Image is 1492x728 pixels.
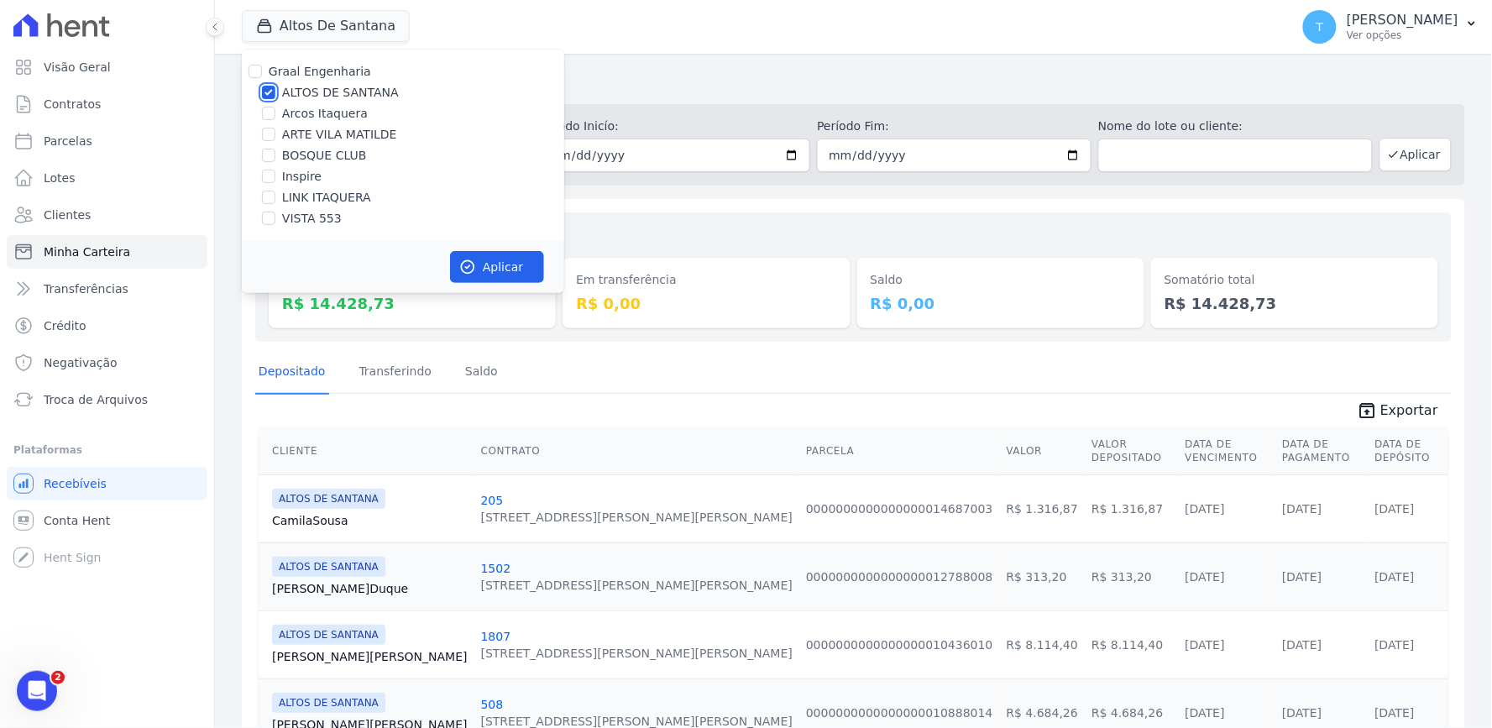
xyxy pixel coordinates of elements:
a: [DATE] [1282,502,1322,516]
a: [DATE] [1186,706,1225,720]
a: 508 [481,698,504,711]
a: Transferindo [356,351,436,395]
span: Lotes [44,170,76,186]
button: Aplicar [1379,138,1452,171]
a: [DATE] [1282,570,1322,584]
a: 0000000000000000010888014 [806,706,993,720]
div: Plataformas [13,440,201,460]
div: [STREET_ADDRESS][PERSON_NAME][PERSON_NAME] [481,577,793,594]
span: Exportar [1380,401,1438,421]
a: 1807 [481,630,511,643]
label: ARTE VILA MATILDE [282,126,397,144]
dt: Saldo [871,271,1131,289]
h2: Minha Carteira [242,67,1465,97]
a: 0000000000000000010436010 [806,638,993,652]
a: [DATE] [1186,502,1225,516]
a: Parcelas [7,124,207,158]
span: Troca de Arquivos [44,391,148,408]
a: Saldo [462,351,501,395]
label: Arcos Itaquera [282,105,368,123]
td: R$ 8.114,40 [1000,610,1085,678]
td: R$ 313,20 [1085,542,1178,610]
label: Graal Engenharia [269,65,371,78]
button: Altos De Santana [242,10,410,42]
a: Recebíveis [7,467,207,500]
a: 205 [481,494,504,507]
span: Parcelas [44,133,92,149]
td: R$ 313,20 [1000,542,1085,610]
div: [STREET_ADDRESS][PERSON_NAME][PERSON_NAME] [481,645,793,662]
a: Clientes [7,198,207,232]
th: Data de Depósito [1369,427,1449,475]
span: Visão Geral [44,59,111,76]
label: Período Inicío: [537,118,811,135]
th: Contrato [474,427,799,475]
th: Cliente [259,427,474,475]
span: ALTOS DE SANTANA [272,489,385,509]
td: R$ 1.316,87 [1085,474,1178,542]
th: Data de Pagamento [1275,427,1368,475]
a: [DATE] [1186,638,1225,652]
span: Conta Hent [44,512,110,529]
th: Valor Depositado [1085,427,1178,475]
dd: R$ 14.428,73 [1165,292,1425,315]
a: Conta Hent [7,504,207,537]
a: [DATE] [1375,638,1415,652]
a: [DATE] [1282,706,1322,720]
a: Depositado [255,351,329,395]
a: [DATE] [1375,502,1415,516]
label: Período Fim: [817,118,1092,135]
th: Parcela [799,427,1000,475]
th: Valor [1000,427,1085,475]
label: LINK ITAQUERA [282,189,371,207]
dd: R$ 0,00 [576,292,836,315]
a: Minha Carteira [7,235,207,269]
a: CamilaSousa [272,512,468,529]
span: Recebíveis [44,475,107,492]
span: ALTOS DE SANTANA [272,625,385,645]
span: 2 [51,671,65,684]
span: Negativação [44,354,118,371]
a: 0000000000000000012788008 [806,570,993,584]
span: Contratos [44,96,101,113]
a: Troca de Arquivos [7,383,207,416]
p: Ver opções [1347,29,1458,42]
label: VISTA 553 [282,210,342,228]
a: Crédito [7,309,207,343]
span: ALTOS DE SANTANA [272,693,385,713]
span: Crédito [44,317,86,334]
span: Minha Carteira [44,244,130,260]
div: [STREET_ADDRESS][PERSON_NAME][PERSON_NAME] [481,509,793,526]
a: [DATE] [1282,638,1322,652]
a: unarchive Exportar [1343,401,1452,424]
dt: Em transferência [576,271,836,289]
a: Lotes [7,161,207,195]
a: 1502 [481,562,511,575]
p: [PERSON_NAME] [1347,12,1458,29]
a: Visão Geral [7,50,207,84]
button: T [PERSON_NAME] Ver opções [1290,3,1492,50]
label: ALTOS DE SANTANA [282,84,399,102]
span: Transferências [44,280,128,297]
td: R$ 1.316,87 [1000,474,1085,542]
td: R$ 8.114,40 [1085,610,1178,678]
label: BOSQUE CLUB [282,147,367,165]
th: Data de Vencimento [1179,427,1276,475]
a: Contratos [7,87,207,121]
i: unarchive [1357,401,1377,421]
a: [PERSON_NAME][PERSON_NAME] [272,648,468,665]
a: [PERSON_NAME]Duque [272,580,468,597]
dd: R$ 14.428,73 [282,292,542,315]
button: Aplicar [450,251,544,283]
span: ALTOS DE SANTANA [272,557,385,577]
label: Nome do lote ou cliente: [1098,118,1373,135]
a: [DATE] [1375,706,1415,720]
a: [DATE] [1375,570,1415,584]
a: 0000000000000000014687003 [806,502,993,516]
iframe: Intercom live chat [17,671,57,711]
span: Clientes [44,207,91,223]
a: Transferências [7,272,207,306]
dt: Somatório total [1165,271,1425,289]
label: Inspire [282,168,322,186]
a: Negativação [7,346,207,380]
